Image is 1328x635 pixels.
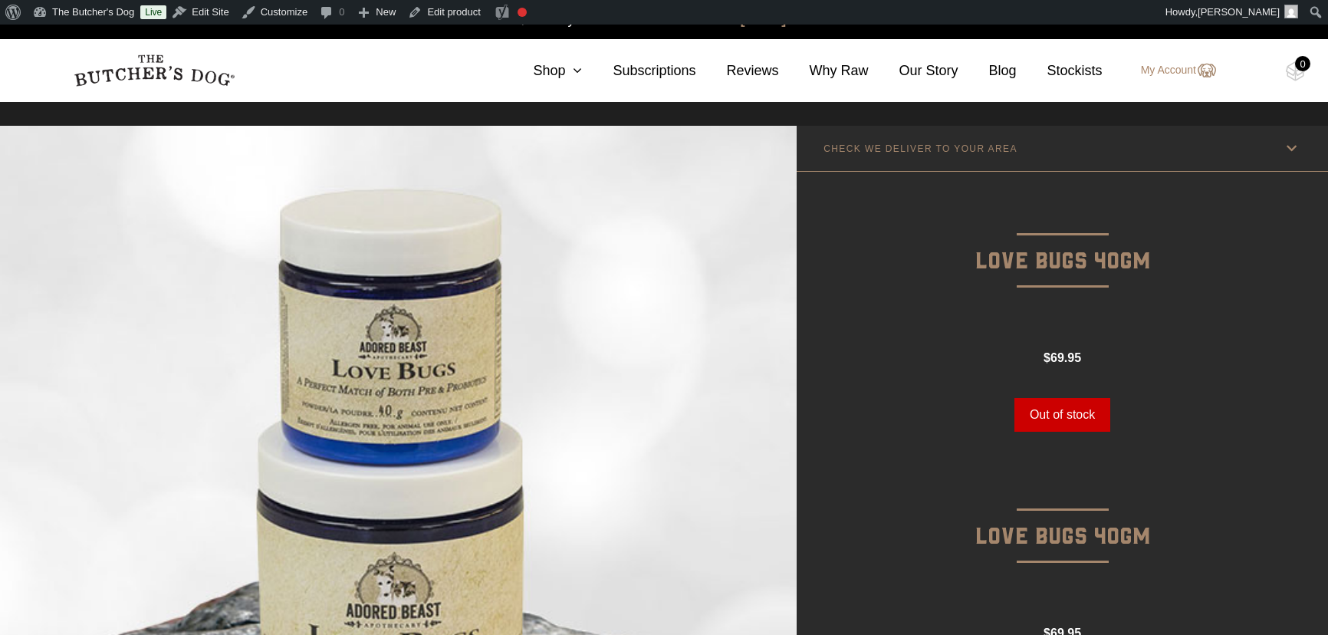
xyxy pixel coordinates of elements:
div: 0 [1295,56,1310,71]
a: Our Story [869,61,958,81]
bdi: 69.95 [1044,351,1081,364]
p: Love Bugs 40gm [797,455,1328,571]
a: Why Raw [779,61,869,81]
a: close [1302,9,1313,28]
a: Blog [958,61,1017,81]
p: Love Bugs 40gm [797,179,1328,295]
a: CHECK WE DELIVER TO YOUR AREA [797,126,1328,171]
p: CHECK WE DELIVER TO YOUR AREA [823,143,1017,154]
a: Reviews [695,61,778,81]
a: Stockists [1017,61,1103,81]
img: TBD_Cart-Empty.png [1286,61,1305,81]
a: Live [140,5,166,19]
a: My Account [1126,61,1216,80]
button: Out of stock [1014,398,1110,432]
a: Subscriptions [582,61,695,81]
div: Focus keyphrase not set [518,8,527,17]
span: $ [1044,351,1050,364]
a: Shop [502,61,582,81]
span: [PERSON_NAME] [1198,6,1280,18]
